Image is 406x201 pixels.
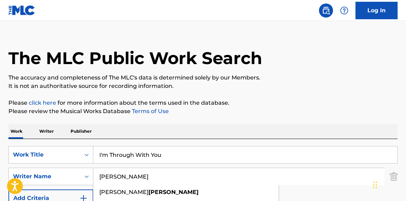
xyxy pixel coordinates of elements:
div: Help [337,4,351,18]
img: MLC Logo [8,5,35,15]
p: It is not an authoritative source for recording information. [8,82,398,90]
p: Please for more information about the terms used in the database. [8,99,398,107]
p: Please review the Musical Works Database [8,107,398,116]
a: Log In [355,2,398,19]
a: Public Search [319,4,333,18]
span: [PERSON_NAME] [99,189,148,195]
iframe: Chat Widget [371,167,406,201]
p: Publisher [68,124,94,139]
h1: The MLC Public Work Search [8,48,262,69]
a: click here [29,99,56,106]
p: Writer [37,124,56,139]
div: Writer Name [13,172,76,181]
p: The accuracy and completeness of The MLC's data is determined solely by our Members. [8,74,398,82]
strong: [PERSON_NAME] [148,189,199,195]
div: Work Title [13,151,76,159]
a: Terms of Use [131,108,169,115]
img: search [322,6,330,15]
img: help [340,6,348,15]
p: Work [8,124,25,139]
div: Drag [373,174,377,195]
